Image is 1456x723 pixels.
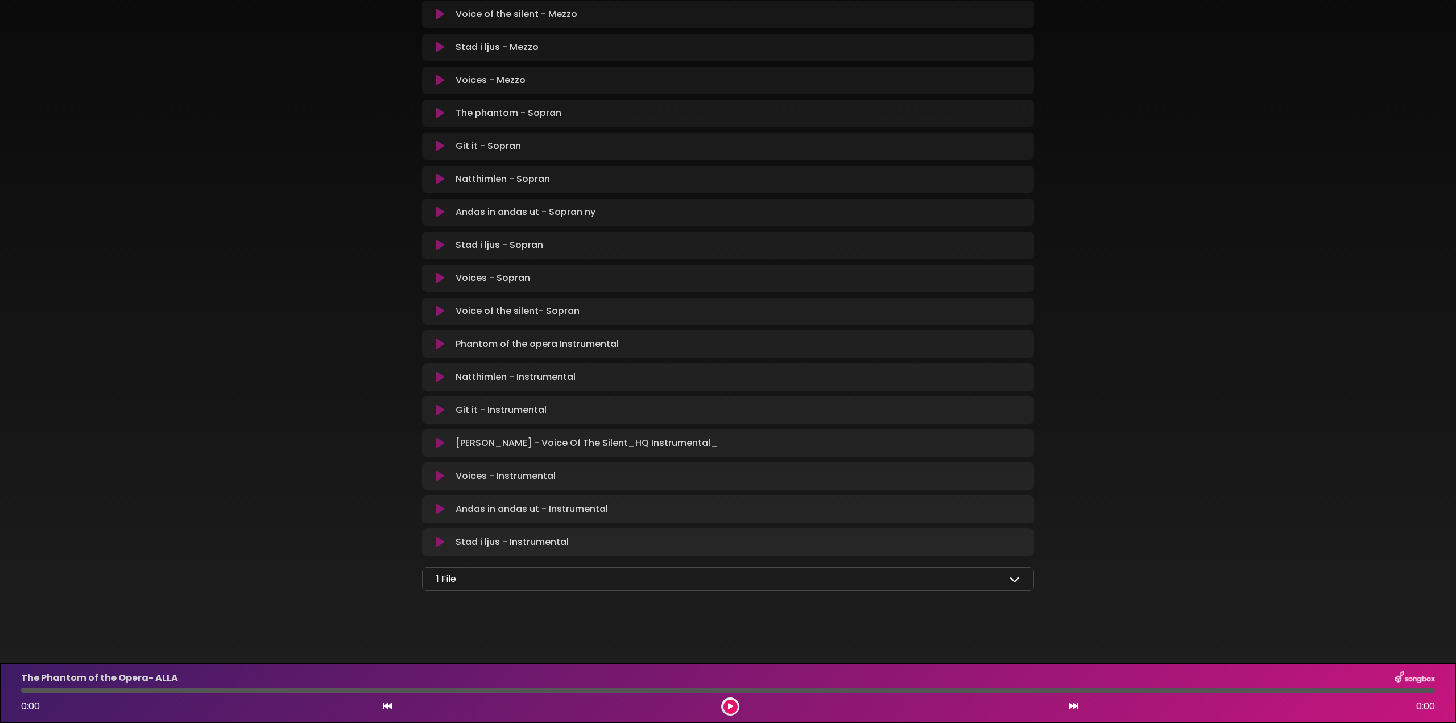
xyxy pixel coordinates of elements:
[456,172,550,186] p: Natthimlen - Sopran
[456,40,539,54] p: Stad i ljus - Mezzo
[456,271,530,285] p: Voices - Sopran
[456,370,576,384] p: Natthimlen - Instrumental
[456,469,556,483] p: Voices - Instrumental
[456,304,580,318] p: Voice of the silent- Sopran
[456,73,526,87] p: Voices - Mezzo
[456,403,547,417] p: Git it - Instrumental
[456,7,577,21] p: Voice of the silent - Mezzo
[456,337,619,351] p: Phantom of the opera Instrumental
[456,139,521,153] p: Git it - Sopran
[456,436,718,450] p: [PERSON_NAME] - Voice Of The Silent_HQ Instrumental_
[456,502,608,516] p: Andas in andas ut - Instrumental
[456,535,569,549] p: Stad i ljus - Instrumental
[456,205,595,219] p: Andas in andas ut - Sopran ny
[436,572,456,586] p: 1 File
[456,238,543,252] p: Stad i ljus - Sopran
[456,106,561,120] p: The phantom - Sopran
